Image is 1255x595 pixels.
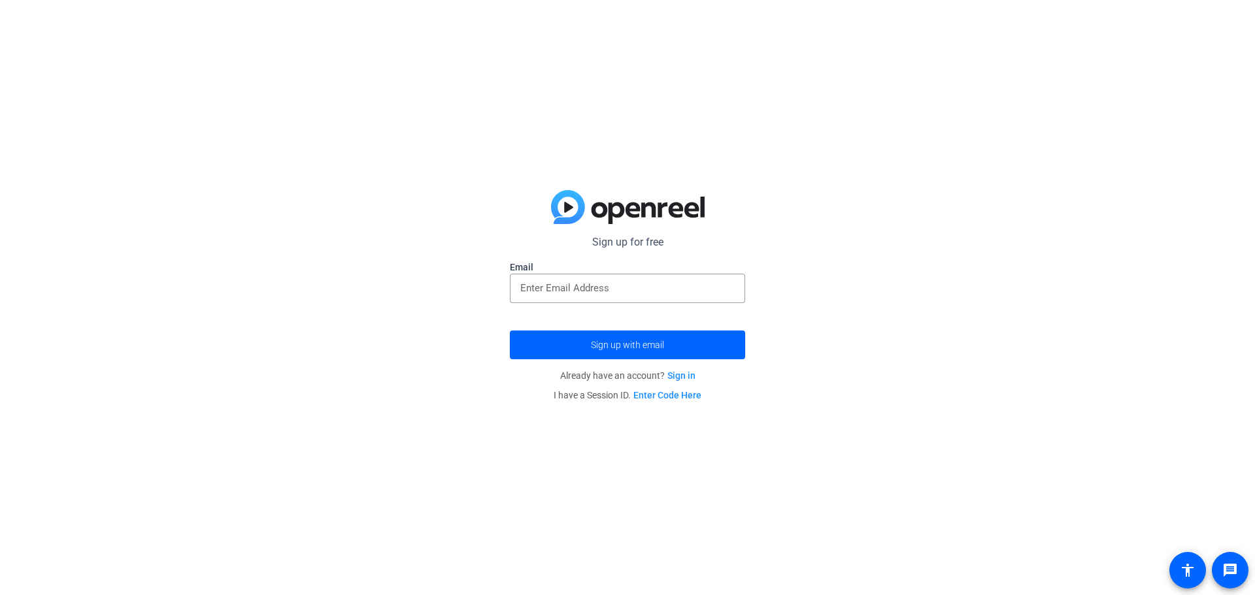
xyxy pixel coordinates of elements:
mat-icon: accessibility [1180,562,1196,578]
span: Already have an account? [560,370,695,381]
mat-icon: message [1222,562,1238,578]
input: Enter Email Address [520,280,735,296]
label: Email [510,261,745,274]
span: I have a Session ID. [554,390,701,400]
a: Sign in [667,370,695,381]
img: blue-gradient.svg [551,190,705,224]
button: Sign up with email [510,330,745,359]
p: Sign up for free [510,234,745,250]
a: Enter Code Here [633,390,701,400]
